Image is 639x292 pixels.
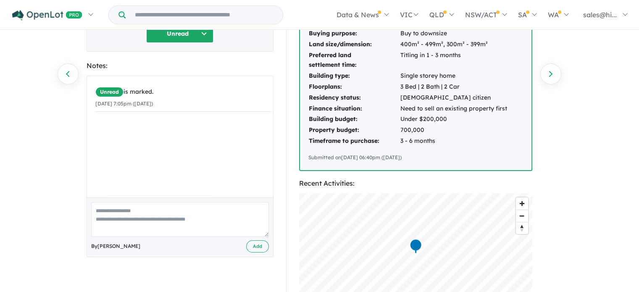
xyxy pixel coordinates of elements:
td: Buy to downsize [400,28,508,39]
td: 3 Bed | 2 Bath | 2 Car [400,82,508,92]
button: Unread [146,25,213,43]
img: Openlot PRO Logo White [12,10,82,21]
td: Titling in 1 - 3 months [400,50,508,71]
td: 3 - 6 months [400,136,508,147]
td: Residency status: [308,92,400,103]
td: Buying purpose: [308,28,400,39]
td: Under $200,000 [400,114,508,125]
td: [DEMOGRAPHIC_DATA] citizen [400,92,508,103]
div: is marked. [95,87,271,97]
span: sales@hi... [583,11,617,19]
td: Building budget: [308,114,400,125]
td: Land size/dimension: [308,39,400,50]
td: 400m² - 499m², 300m² - 399m² [400,39,508,50]
span: By [PERSON_NAME] [91,242,140,250]
span: Unread [95,87,124,97]
button: Add [246,240,269,253]
td: Finance situation: [308,103,400,114]
button: Reset bearing to north [516,222,528,234]
td: Building type: [308,71,400,82]
div: Submitted on [DATE] 06:40pm ([DATE]) [308,153,523,162]
div: Notes: [87,60,273,71]
td: 700,000 [400,125,508,136]
input: Try estate name, suburb, builder or developer [127,6,281,24]
td: Property budget: [308,125,400,136]
td: Single storey home [400,71,508,82]
td: Preferred land settlement time: [308,50,400,71]
button: Zoom out [516,210,528,222]
div: Map marker [409,238,422,254]
td: Timeframe to purchase: [308,136,400,147]
small: [DATE] 7:05pm ([DATE]) [95,100,153,107]
div: Recent Activities: [299,178,532,189]
td: Need to sell an existing property first [400,103,508,114]
button: Zoom in [516,197,528,210]
td: Floorplans: [308,82,400,92]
